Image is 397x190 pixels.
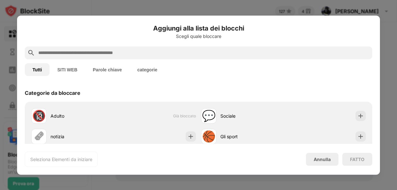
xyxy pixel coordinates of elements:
div: 💬 [202,109,216,122]
button: Tutti [25,63,50,76]
button: SITI WEB [50,63,85,76]
div: Sociale [220,113,283,119]
div: 🔞 [32,109,46,122]
div: 🏀 [202,130,216,143]
div: Adulto [51,113,114,119]
div: Scegli quale bloccare [25,33,372,39]
div: notizia [51,133,114,140]
div: Categorie da bloccare [25,89,80,96]
div: FATTO [350,157,365,162]
div: 🗞 [33,130,44,143]
button: Parole chiave [85,63,130,76]
div: Seleziona Elementi da iniziare [30,156,92,162]
div: Annulla [314,157,331,162]
span: Già bloccato [173,113,196,118]
div: Gli sport [220,133,283,140]
button: categorie [130,63,165,76]
h6: Aggiungi alla lista dei blocchi [25,23,372,33]
img: search.svg [27,49,35,57]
